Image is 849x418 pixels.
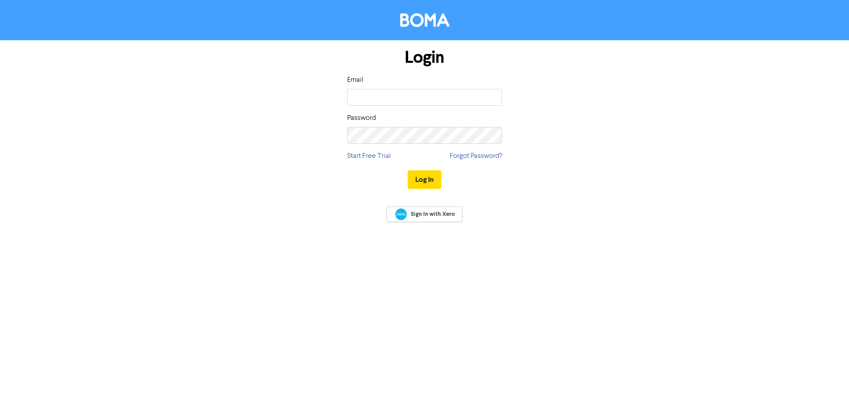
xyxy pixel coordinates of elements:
[400,13,449,27] img: BOMA Logo
[408,170,441,189] button: Log In
[386,207,463,222] a: Sign In with Xero
[395,208,407,220] img: Xero logo
[411,210,455,218] span: Sign In with Xero
[805,376,849,418] iframe: Chat Widget
[347,75,363,85] label: Email
[347,151,391,161] a: Start Free Trial
[347,47,502,68] h1: Login
[347,113,376,123] label: Password
[450,151,502,161] a: Forgot Password?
